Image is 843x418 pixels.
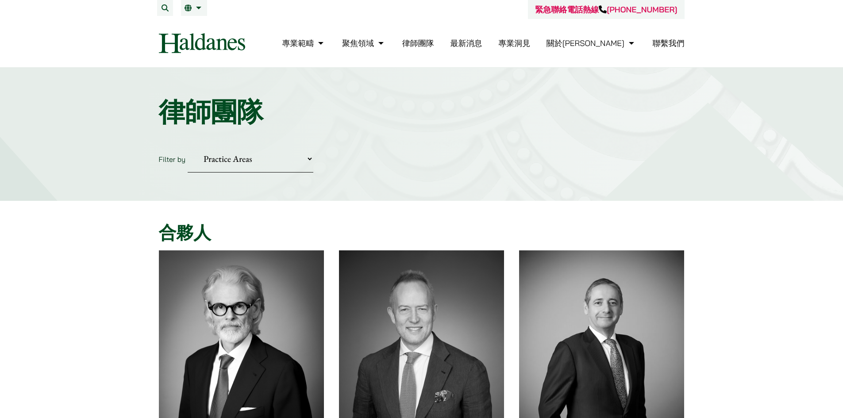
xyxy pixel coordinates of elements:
h2: 合夥人 [159,222,685,243]
a: 聚焦領域 [342,38,386,48]
a: 最新消息 [450,38,482,48]
a: 聯繫我們 [653,38,685,48]
a: 繁 [185,4,204,12]
a: 專業洞見 [498,38,530,48]
a: 律師團隊 [402,38,434,48]
a: 專業範疇 [282,38,326,48]
label: Filter by [159,155,186,164]
a: 緊急聯絡電話熱線[PHONE_NUMBER] [535,4,677,15]
h1: 律師團隊 [159,96,685,128]
img: Logo of Haldanes [159,33,245,53]
a: 關於何敦 [547,38,636,48]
